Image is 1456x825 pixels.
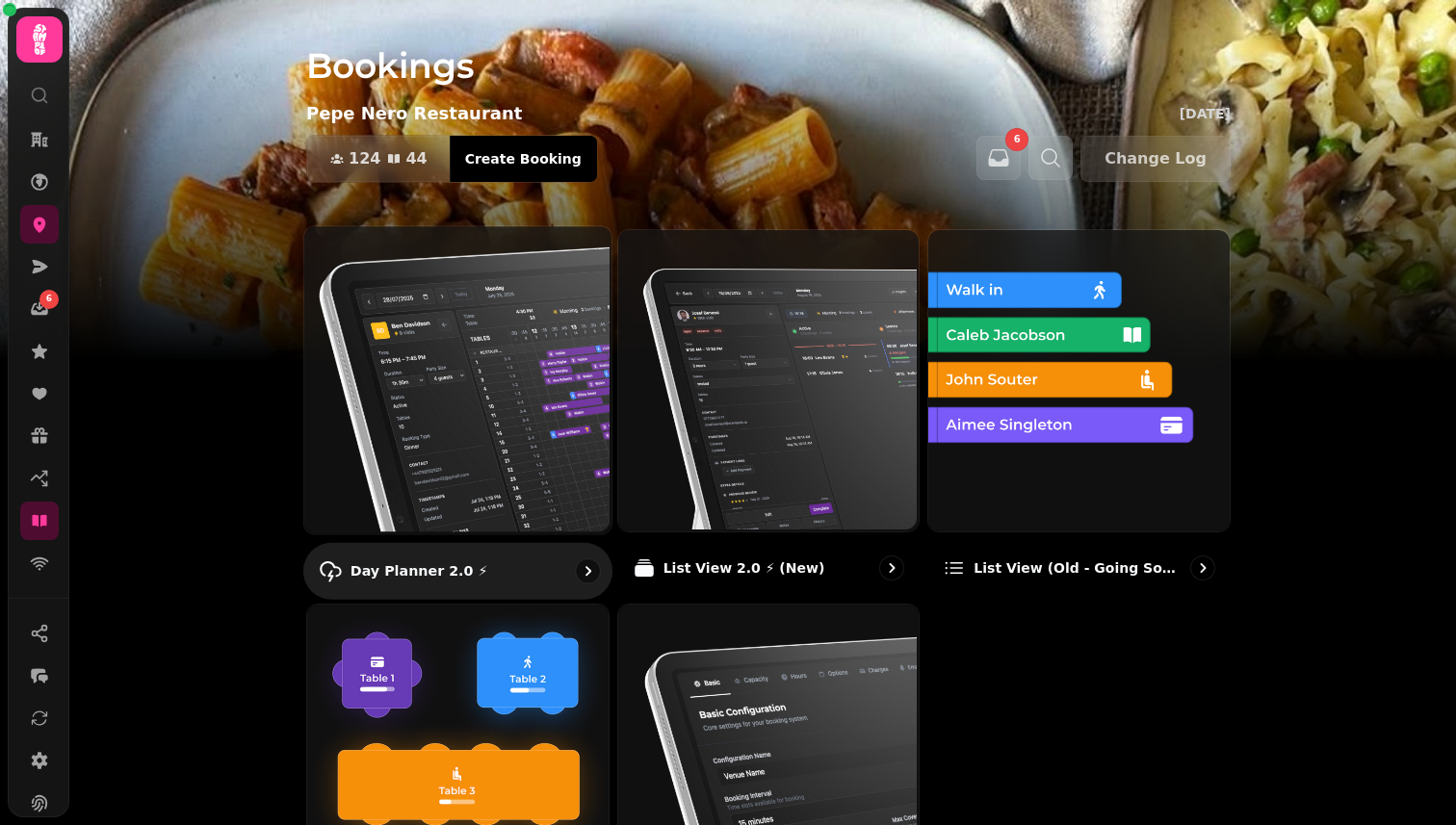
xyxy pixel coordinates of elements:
a: Day Planner 2.0 ⚡Day Planner 2.0 ⚡ [303,225,612,599]
a: List View 2.0 ⚡ (New)List View 2.0 ⚡ (New) [617,229,921,596]
span: 6 [1014,135,1021,144]
button: Create Booking [450,136,597,182]
img: List View 2.0 ⚡ (New) [616,228,918,529]
a: 6 [20,290,59,328]
button: Change Log [1080,136,1231,182]
span: 6 [46,293,52,306]
p: List view (Old - going soon) [974,558,1183,578]
p: Pepe Nero Restaurant [306,100,522,127]
span: 124 [349,151,380,167]
svg: go to [578,561,597,580]
span: Create Booking [465,152,582,166]
span: 44 [405,151,427,167]
svg: go to [1193,558,1212,578]
svg: go to [882,558,901,578]
span: Change Log [1105,151,1207,167]
p: Day Planner 2.0 ⚡ [351,561,488,580]
img: List view (Old - going soon) [926,228,1228,529]
button: 12444 [307,136,451,182]
p: [DATE] [1180,104,1231,123]
img: Day Planner 2.0 ⚡ [302,224,610,531]
a: List view (Old - going soon)List view (Old - going soon) [927,229,1231,596]
p: List View 2.0 ⚡ (New) [663,558,825,578]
